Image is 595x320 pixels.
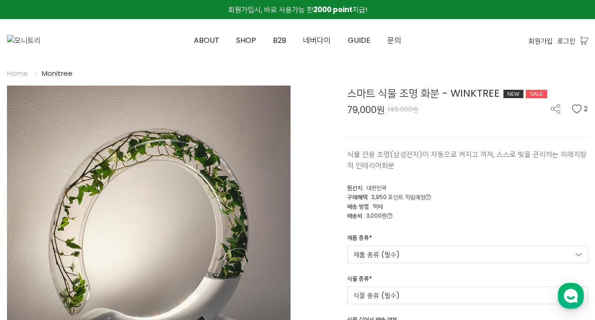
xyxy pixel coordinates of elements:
[347,184,363,192] span: 원산지
[371,193,431,201] span: 3,950 포인트 적립예정
[347,287,588,304] a: 식물 종류 (필수)
[347,274,372,287] div: 식물 종류
[347,246,588,263] a: 제품 종류 (필수)
[529,36,553,46] a: 회원가입
[347,86,588,101] div: 스마트 식물 조명 화분 - WINKTREE
[347,105,385,114] span: 79,000원
[185,20,228,61] a: ABOUT
[366,212,392,220] span: 3,000원
[388,105,418,114] span: 140,000원
[7,68,28,78] a: Home
[373,202,383,210] span: 택배
[347,149,588,171] p: 식물 전용 조명(삼성전자)이 자동으로 켜지고 꺼져, 스스로 빛을 관리하는 미래지향적 인테리어화분
[303,35,331,46] span: 네버다이
[264,20,295,61] a: B2B
[347,212,363,220] span: 배송비
[379,20,410,61] a: 문의
[42,68,73,78] a: Monitree
[313,5,352,14] strong: 2000 point
[526,90,547,98] div: SALE
[503,90,524,98] div: NEW
[236,35,256,46] span: SHOP
[366,184,387,192] span: 대한민국
[584,104,588,113] span: 2
[557,36,575,46] a: 로그인
[347,233,372,246] div: 제품 종류
[572,104,588,113] button: 2
[387,35,401,46] span: 문의
[347,202,369,210] span: 배송 방법
[228,5,367,14] span: 회원가입시, 바로 사용가능 한 지급!
[347,193,368,201] span: 구매혜택
[295,20,339,61] a: 네버다이
[339,20,379,61] a: GUIDE
[194,35,219,46] span: ABOUT
[273,35,286,46] span: B2B
[228,20,264,61] a: SHOP
[348,35,370,46] span: GUIDE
